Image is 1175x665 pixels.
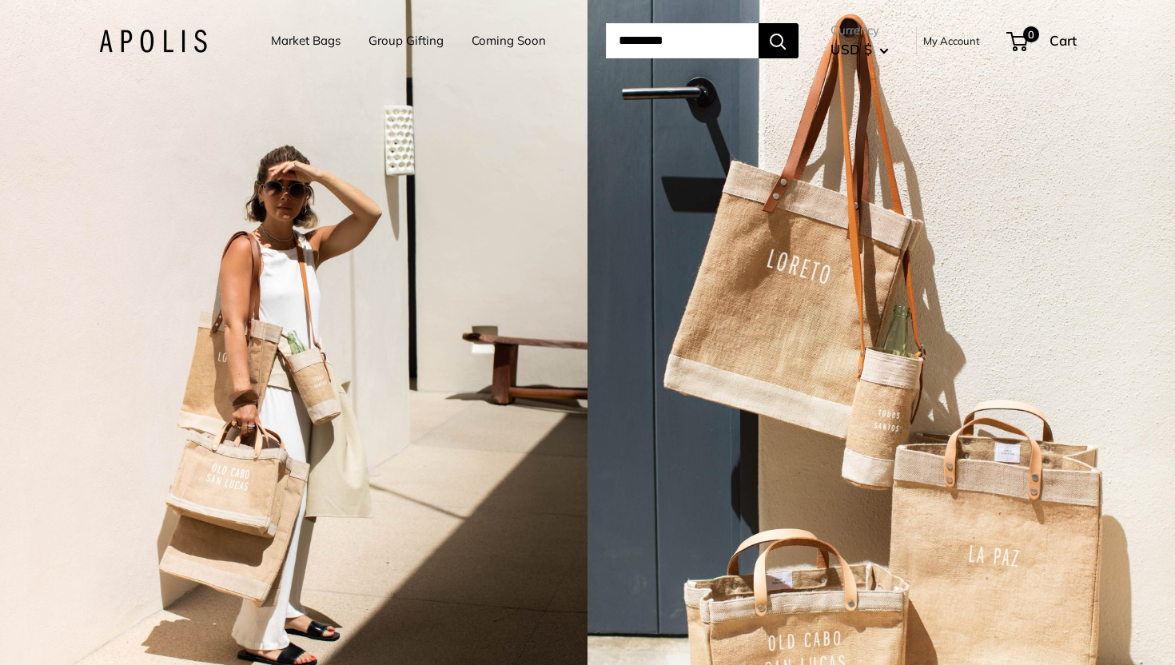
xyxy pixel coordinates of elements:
[271,30,341,52] a: Market Bags
[606,23,759,58] input: Search...
[472,30,546,52] a: Coming Soon
[99,30,207,53] img: Apolis
[830,37,889,62] button: USD $
[1022,26,1038,42] span: 0
[1050,32,1077,49] span: Cart
[923,31,980,50] a: My Account
[830,41,872,58] span: USD $
[759,23,799,58] button: Search
[1008,28,1077,54] a: 0 Cart
[830,19,889,42] span: Currency
[368,30,444,52] a: Group Gifting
